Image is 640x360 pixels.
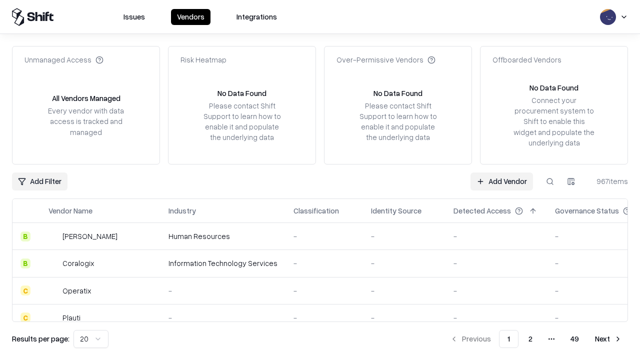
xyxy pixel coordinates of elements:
div: C [20,285,30,295]
div: Governance Status [555,205,619,216]
div: [PERSON_NAME] [62,231,117,241]
button: Issues [117,9,151,25]
div: Vendor Name [48,205,92,216]
p: Results per page: [12,333,69,344]
div: Operatix [62,285,91,296]
div: - [168,285,277,296]
div: No Data Found [529,82,578,93]
div: Industry [168,205,196,216]
div: - [293,258,355,268]
div: Every vendor with data access is tracked and managed [44,105,127,137]
button: 2 [520,330,540,348]
div: - [371,285,437,296]
div: 967 items [588,176,628,186]
img: Operatix [48,285,58,295]
div: - [453,231,539,241]
a: Add Vendor [470,172,533,190]
div: B [20,231,30,241]
div: Risk Heatmap [180,54,226,65]
div: - [453,285,539,296]
button: Integrations [230,9,283,25]
div: - [453,312,539,323]
div: No Data Found [217,88,266,98]
img: Coralogix [48,258,58,268]
button: Vendors [171,9,210,25]
div: B [20,258,30,268]
div: - [371,258,437,268]
div: - [293,312,355,323]
div: Please contact Shift Support to learn how to enable it and populate the underlying data [356,100,439,143]
div: Connect your procurement system to Shift to enable this widget and populate the underlying data [512,95,595,148]
div: Offboarded Vendors [492,54,561,65]
div: Detected Access [453,205,511,216]
button: 49 [562,330,587,348]
div: - [371,312,437,323]
div: All Vendors Managed [52,93,120,103]
div: - [453,258,539,268]
div: No Data Found [373,88,422,98]
img: Plauti [48,312,58,322]
img: Deel [48,231,58,241]
div: Unmanaged Access [24,54,103,65]
div: - [168,312,277,323]
div: - [371,231,437,241]
div: C [20,312,30,322]
nav: pagination [444,330,628,348]
div: - [293,231,355,241]
button: Next [589,330,628,348]
div: Please contact Shift Support to learn how to enable it and populate the underlying data [200,100,283,143]
div: Classification [293,205,339,216]
div: Information Technology Services [168,258,277,268]
button: Add Filter [12,172,67,190]
div: - [293,285,355,296]
div: Coralogix [62,258,94,268]
div: Identity Source [371,205,421,216]
div: Plauti [62,312,80,323]
div: Over-Permissive Vendors [336,54,435,65]
div: Human Resources [168,231,277,241]
button: 1 [499,330,518,348]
